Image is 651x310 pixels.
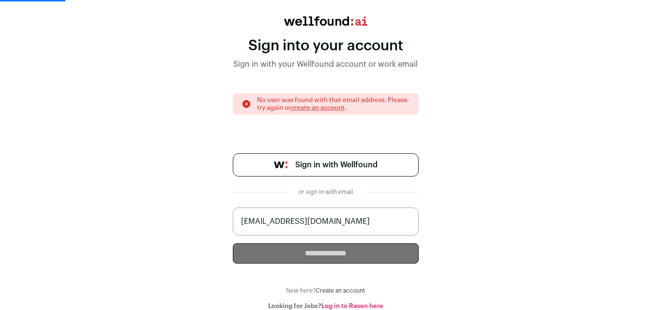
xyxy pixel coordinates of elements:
[291,104,345,111] a: create an account
[233,302,419,310] div: Looking for Jobs?
[233,287,419,295] div: New here?
[233,59,419,70] div: Sign in with your Wellfound account or work email
[295,188,357,196] div: or sign in with email
[257,96,410,112] p: No user was found with that email address. Please try again or .
[233,37,419,55] div: Sign into your account
[233,207,419,236] input: name@work-email.com
[321,303,383,309] a: Log in to Raven here
[316,288,365,294] a: Create an account
[295,159,378,171] span: Sign in with Wellfound
[233,153,419,177] a: Sign in with Wellfound
[274,162,288,168] img: wellfound-symbol-flush-black-fb3c872781a75f747ccb3a119075da62bfe97bd399995f84a933054e44a575c4.png
[284,16,367,26] img: wellfound:ai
